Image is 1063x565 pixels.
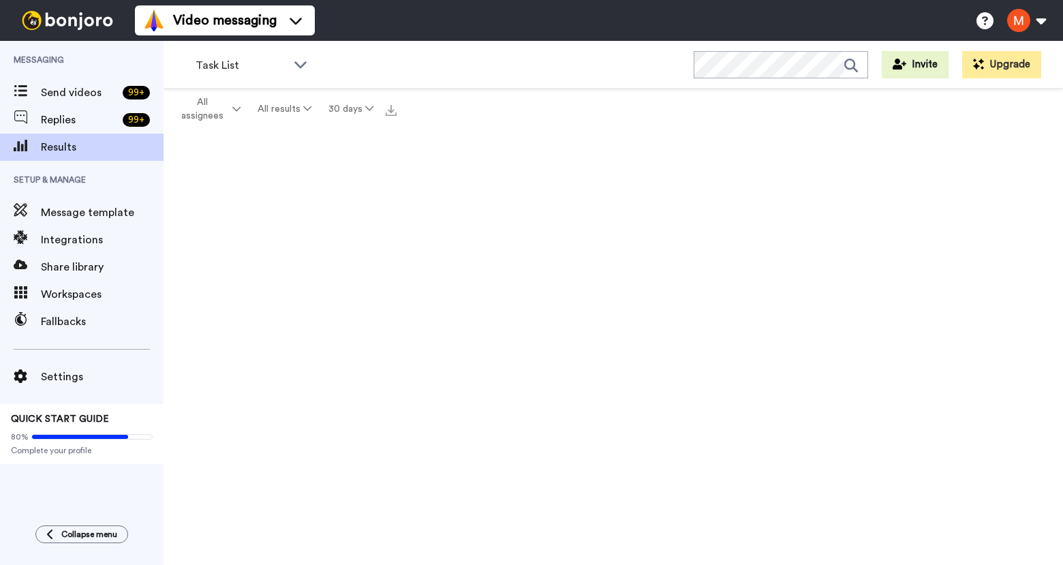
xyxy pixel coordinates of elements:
[174,95,230,123] span: All assignees
[143,10,165,31] img: vm-color.svg
[41,232,164,248] span: Integrations
[35,525,128,543] button: Collapse menu
[41,369,164,385] span: Settings
[123,86,150,100] div: 99 +
[166,90,249,128] button: All assignees
[41,259,164,275] span: Share library
[382,99,401,119] button: Export all results that match these filters now.
[882,51,949,78] button: Invite
[173,11,277,30] span: Video messaging
[16,11,119,30] img: bj-logo-header-white.svg
[11,445,153,456] span: Complete your profile
[41,204,164,221] span: Message template
[41,314,164,330] span: Fallbacks
[41,286,164,303] span: Workspaces
[320,97,382,121] button: 30 days
[41,85,117,101] span: Send videos
[196,57,287,74] span: Task List
[41,139,164,155] span: Results
[61,529,117,540] span: Collapse menu
[249,97,320,121] button: All results
[11,414,109,424] span: QUICK START GUIDE
[386,105,397,116] img: export.svg
[11,431,29,442] span: 80%
[123,113,150,127] div: 99 +
[962,51,1041,78] button: Upgrade
[41,112,117,128] span: Replies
